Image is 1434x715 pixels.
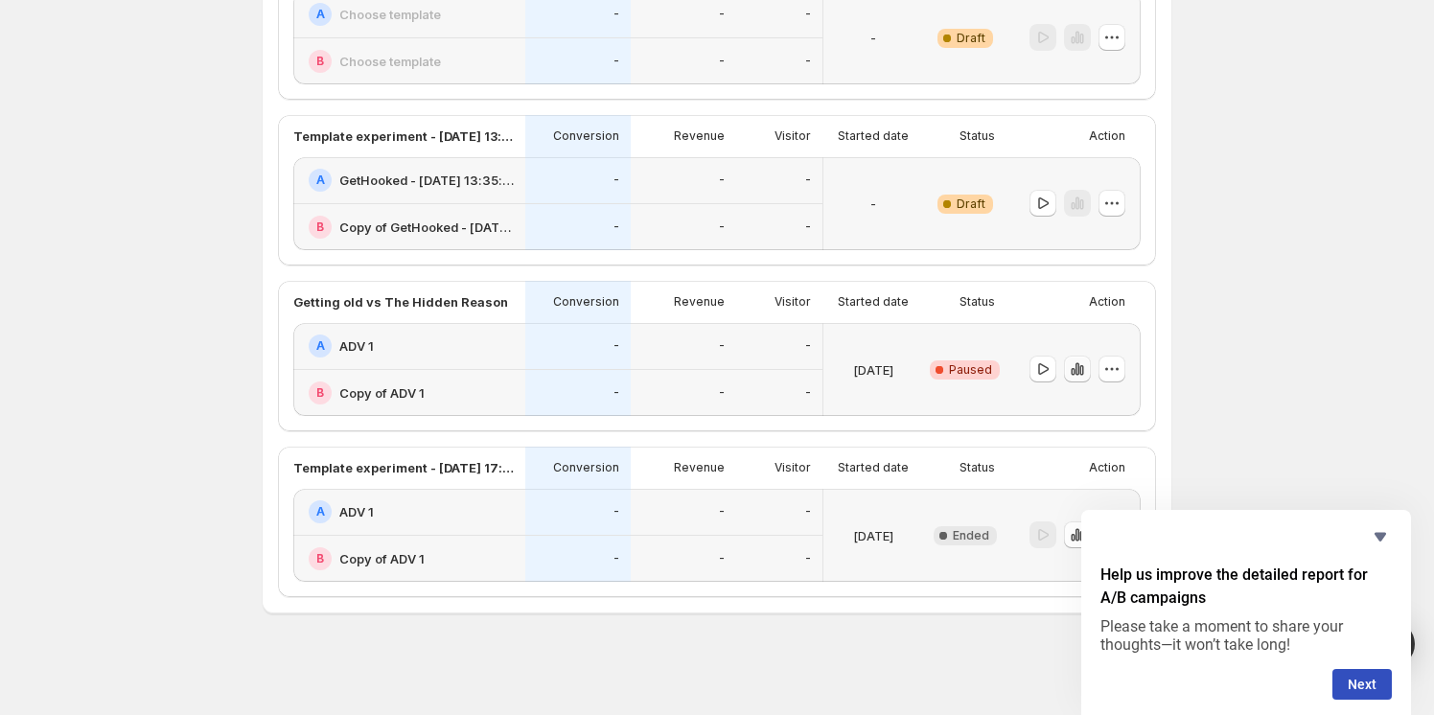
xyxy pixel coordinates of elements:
p: Revenue [674,128,725,144]
p: - [870,195,876,214]
h2: Copy of ADV 1 [339,549,425,568]
span: Ended [953,528,989,543]
p: Action [1089,128,1125,144]
p: [DATE] [853,526,893,545]
p: Visitor [775,460,811,475]
p: - [613,551,619,566]
p: - [805,173,811,188]
p: - [719,338,725,354]
p: - [613,219,619,235]
h2: Choose template [339,5,441,24]
p: - [613,338,619,354]
p: Started date [838,294,909,310]
p: Please take a moment to share your thoughts—it won’t take long! [1100,617,1392,654]
p: Conversion [553,460,619,475]
h2: B [316,219,324,235]
p: - [719,504,725,519]
p: - [719,7,725,22]
p: - [613,385,619,401]
h2: GetHooked - [DATE] 13:35:54 [339,171,514,190]
p: Revenue [674,294,725,310]
p: Visitor [775,128,811,144]
button: Next question [1332,669,1392,700]
p: - [870,29,876,48]
h2: Copy of GetHooked - [DATE] 13:35:54 [339,218,514,237]
p: Status [960,128,995,144]
p: - [805,385,811,401]
p: - [719,173,725,188]
h2: Copy of ADV 1 [339,383,425,403]
p: - [719,551,725,566]
p: - [805,54,811,69]
p: - [613,7,619,22]
span: Draft [957,196,985,212]
button: Hide survey [1369,525,1392,548]
p: - [805,504,811,519]
h2: B [316,551,324,566]
p: Started date [838,128,909,144]
div: Help us improve the detailed report for A/B campaigns [1100,525,1392,700]
h2: Choose template [339,52,441,71]
span: Draft [957,31,985,46]
p: Action [1089,294,1125,310]
p: Revenue [674,460,725,475]
h2: A [316,504,325,519]
h2: A [316,7,325,22]
p: - [805,7,811,22]
h2: B [316,54,324,69]
p: - [613,173,619,188]
p: Visitor [775,294,811,310]
p: Template experiment - [DATE] 13:36:13 [293,127,514,146]
p: - [613,54,619,69]
h2: B [316,385,324,401]
p: Template experiment - [DATE] 17:56:03 [293,458,514,477]
span: Paused [949,362,992,378]
h2: ADV 1 [339,336,374,356]
p: - [805,219,811,235]
h2: ADV 1 [339,502,374,521]
p: Conversion [553,294,619,310]
p: [DATE] [853,360,893,380]
p: Status [960,294,995,310]
h2: A [316,338,325,354]
h2: Help us improve the detailed report for A/B campaigns [1100,564,1392,610]
p: Getting old vs The Hidden Reason [293,292,508,311]
p: - [719,219,725,235]
p: - [719,54,725,69]
h2: A [316,173,325,188]
p: - [719,385,725,401]
p: Conversion [553,128,619,144]
p: - [613,504,619,519]
p: Started date [838,460,909,475]
p: Action [1089,460,1125,475]
p: - [805,551,811,566]
p: - [805,338,811,354]
p: Status [960,460,995,475]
